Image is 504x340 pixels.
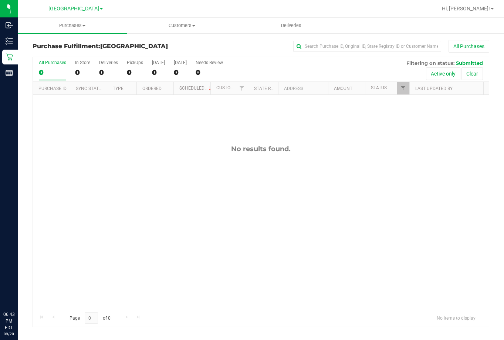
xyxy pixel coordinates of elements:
button: Clear [461,67,483,80]
inline-svg: Reports [6,69,13,77]
span: Submitted [456,60,483,66]
a: Type [113,86,124,91]
input: Search Purchase ID, Original ID, State Registry ID or Customer Name... [293,41,441,52]
a: Last Updated By [415,86,453,91]
div: 0 [99,68,118,77]
span: Customers [128,22,236,29]
span: Purchases [18,22,127,29]
span: Page of 0 [63,312,116,324]
div: [DATE] [152,60,165,65]
a: Deliveries [237,18,346,33]
a: Status [371,85,387,90]
a: Purchases [18,18,127,33]
div: Deliveries [99,60,118,65]
div: Needs Review [196,60,223,65]
inline-svg: Retail [6,53,13,61]
span: Hi, [PERSON_NAME]! [442,6,490,11]
a: Customer [216,85,239,90]
span: Deliveries [271,22,311,29]
inline-svg: Inventory [6,37,13,45]
h3: Purchase Fulfillment: [33,43,185,50]
a: Scheduled [179,86,213,91]
a: Filter [397,82,409,94]
div: 0 [39,68,66,77]
button: Active only [426,67,460,80]
span: No items to display [431,312,481,323]
a: Filter [236,82,248,94]
a: Customers [127,18,237,33]
p: 09/20 [3,331,14,337]
a: Ordered [142,86,162,91]
div: 0 [196,68,223,77]
span: [GEOGRAPHIC_DATA] [48,6,99,12]
a: Purchase ID [38,86,67,91]
div: PickUps [127,60,143,65]
a: Sync Status [76,86,104,91]
div: [DATE] [174,60,187,65]
div: 0 [174,68,187,77]
th: Address [278,82,328,95]
div: In Store [75,60,90,65]
button: All Purchases [449,40,489,53]
div: No results found. [33,145,489,153]
inline-svg: Inbound [6,21,13,29]
a: Amount [334,86,352,91]
div: 0 [152,68,165,77]
div: All Purchases [39,60,66,65]
span: [GEOGRAPHIC_DATA] [100,43,168,50]
span: Filtering on status: [406,60,454,66]
div: 0 [127,68,143,77]
a: State Registry ID [254,86,293,91]
div: 0 [75,68,90,77]
p: 06:43 PM EDT [3,311,14,331]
